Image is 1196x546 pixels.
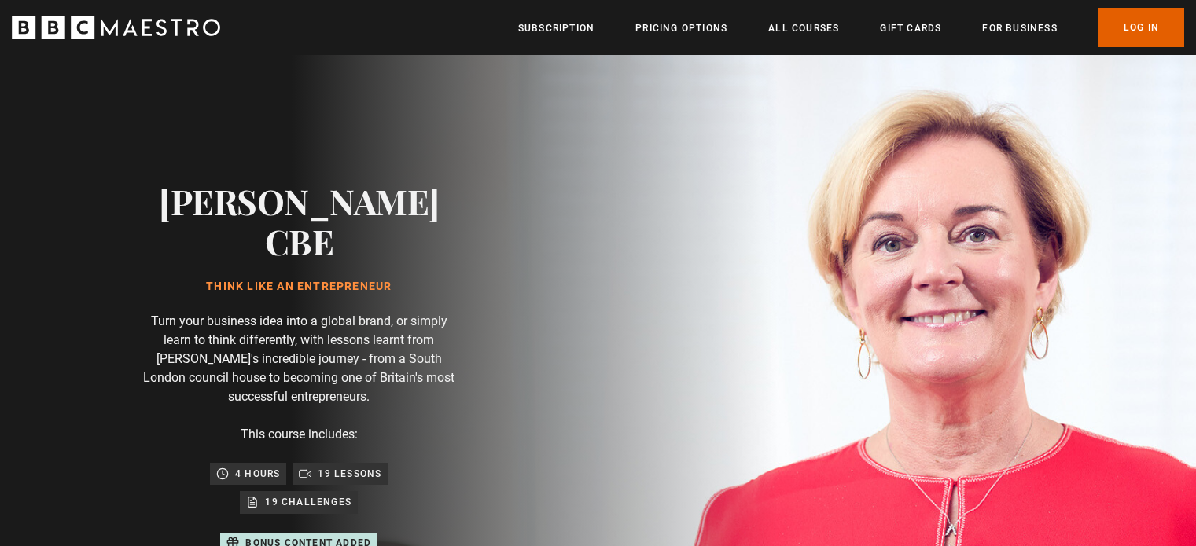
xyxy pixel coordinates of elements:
p: This course includes: [241,425,358,444]
h1: Think Like an Entrepreneur [142,280,456,293]
a: Subscription [518,20,594,36]
p: 19 lessons [318,466,381,482]
a: Gift Cards [880,20,941,36]
nav: Primary [518,8,1184,47]
a: Pricing Options [635,20,727,36]
a: All Courses [768,20,839,36]
h2: [PERSON_NAME] CBE [142,181,456,262]
a: Log In [1098,8,1184,47]
p: Turn your business idea into a global brand, or simply learn to think differently, with lessons l... [142,312,456,406]
a: For business [982,20,1057,36]
p: 4 hours [235,466,280,482]
svg: BBC Maestro [12,16,220,39]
